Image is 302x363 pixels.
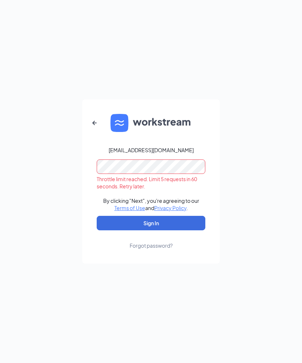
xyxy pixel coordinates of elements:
[90,119,99,127] svg: ArrowLeftNew
[130,230,173,249] a: Forgot password?
[154,205,186,211] a: Privacy Policy
[97,216,205,230] button: Sign In
[97,175,205,190] div: Throttle limit reached. Limit 5 requests in 60 seconds. Retry later.
[103,197,199,212] div: By clicking "Next", you're agreeing to our and .
[130,242,173,249] div: Forgot password?
[110,114,192,132] img: WS logo and Workstream text
[114,205,145,211] a: Terms of Use
[109,146,194,154] div: [EMAIL_ADDRESS][DOMAIN_NAME]
[86,114,103,132] button: ArrowLeftNew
